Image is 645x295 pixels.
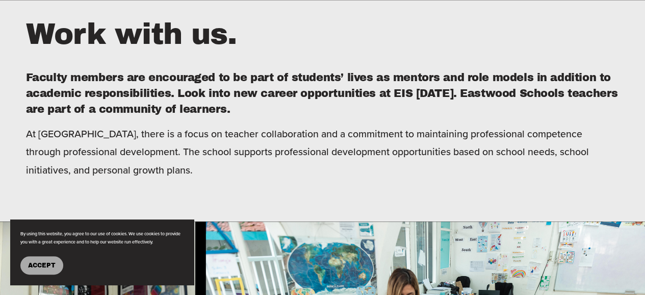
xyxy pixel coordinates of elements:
h4: Faculty members are encouraged to be part of students’ lives as mentors and role models in additi... [26,70,620,117]
p: At [GEOGRAPHIC_DATA], there is a focus on teacher collaboration and a commitment to maintaining p... [26,125,620,179]
p: By using this website, you agree to our use of cookies. We use cookies to provide you with a grea... [20,230,184,246]
h2: Work with us. [26,15,620,54]
span: Accept [28,262,56,269]
button: Accept [20,256,63,275]
section: Cookie banner [10,219,194,285]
